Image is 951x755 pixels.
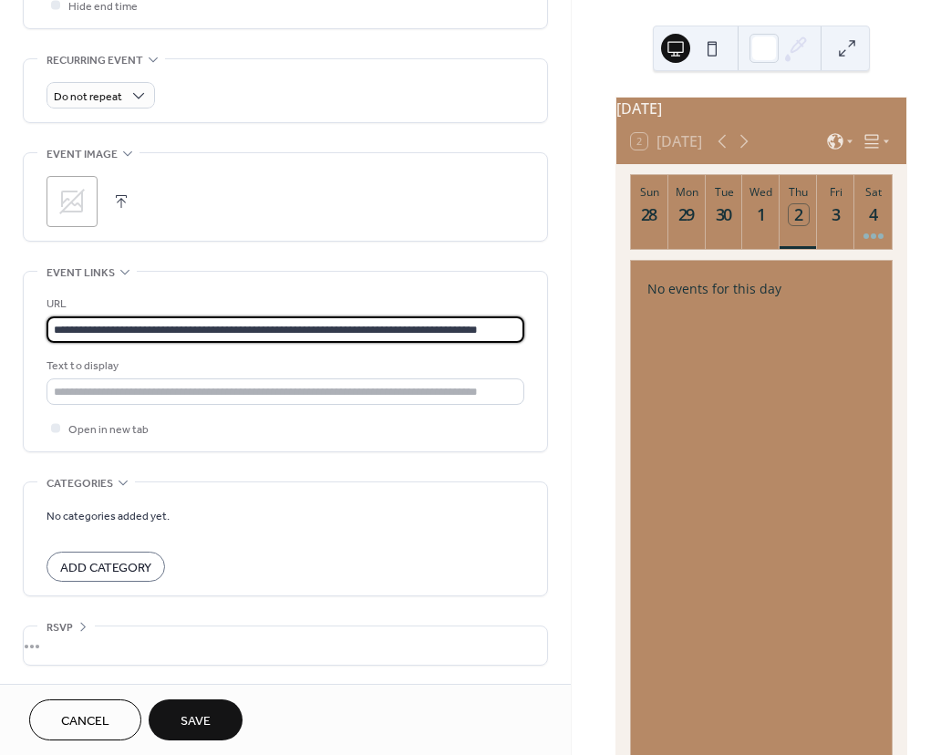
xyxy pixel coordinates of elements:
button: Mon29 [668,175,706,249]
span: Cancel [61,712,109,731]
div: 30 [714,204,735,225]
div: URL [47,295,521,314]
div: 1 [751,204,772,225]
span: Save [181,712,211,731]
span: Event image [47,145,118,164]
div: Sun [636,184,663,200]
div: No events for this day [633,267,889,310]
span: RSVP [47,618,73,637]
span: Recurring event [47,51,143,70]
span: Do not repeat [54,87,122,108]
div: 28 [639,204,660,225]
button: Cancel [29,699,141,740]
div: Sat [860,184,886,200]
span: Open in new tab [68,420,149,440]
button: Add Category [47,552,165,582]
button: Sat4 [854,175,892,249]
span: Categories [47,474,113,493]
div: 29 [677,204,698,225]
div: ••• [24,626,547,665]
div: Tue [711,184,738,200]
div: [DATE] [616,98,906,119]
div: 4 [863,204,884,225]
div: ; [47,176,98,227]
div: Text to display [47,357,521,376]
div: Fri [822,184,849,200]
div: 2 [789,204,810,225]
button: Wed1 [742,175,780,249]
button: Save [149,699,243,740]
span: Event links [47,264,115,283]
div: Mon [674,184,700,200]
button: Tue30 [706,175,743,249]
span: Add Category [60,559,151,578]
span: No categories added yet. [47,507,170,526]
button: Sun28 [631,175,668,249]
button: Thu2 [780,175,817,249]
div: Thu [785,184,811,200]
div: 3 [825,204,846,225]
button: Fri3 [817,175,854,249]
div: Wed [748,184,774,200]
